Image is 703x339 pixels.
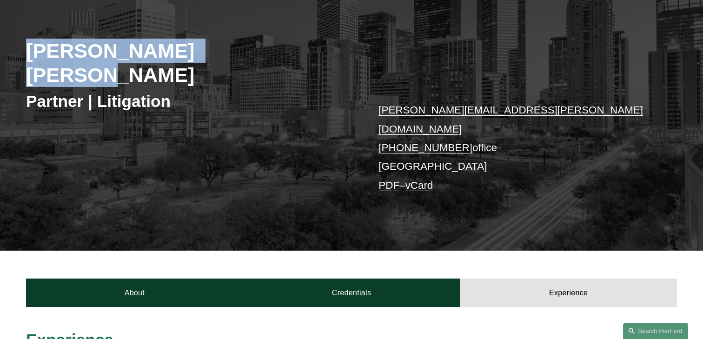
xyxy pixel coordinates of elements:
p: office [GEOGRAPHIC_DATA] – [378,101,650,195]
a: About [26,279,243,306]
h2: [PERSON_NAME] [PERSON_NAME] [26,39,351,87]
h3: Partner | Litigation [26,91,351,112]
a: [PERSON_NAME][EMAIL_ADDRESS][PERSON_NAME][DOMAIN_NAME] [378,104,643,134]
a: [PHONE_NUMBER] [378,142,472,153]
a: PDF [378,179,399,191]
a: Search this site [623,323,688,339]
a: Credentials [243,279,460,306]
a: Experience [460,279,677,306]
a: vCard [405,179,433,191]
